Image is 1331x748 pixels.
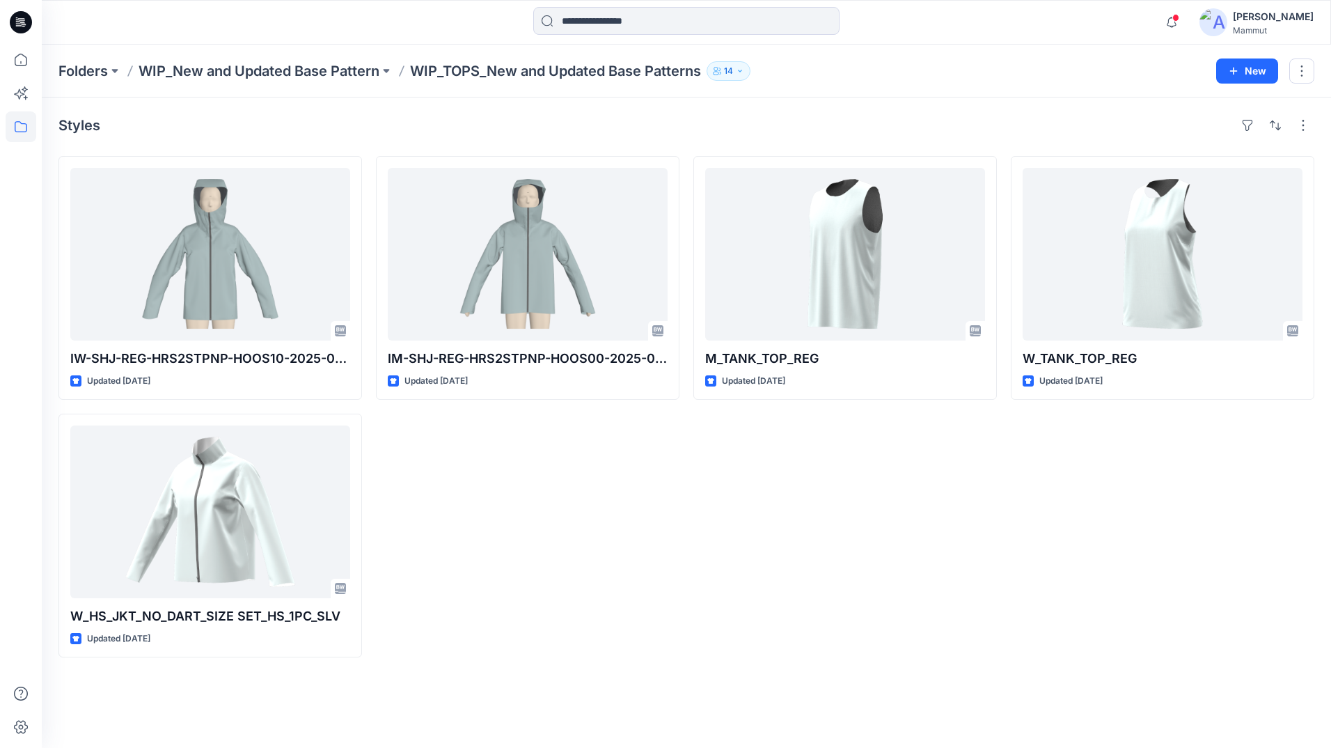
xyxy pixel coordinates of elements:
[722,374,785,389] p: Updated [DATE]
[705,168,985,341] a: M_TANK_TOP_REG
[87,632,150,646] p: Updated [DATE]
[70,426,350,598] a: W_HS_JKT_NO_DART_SIZE SET_HS_1PC_SLV
[1039,374,1103,389] p: Updated [DATE]
[1199,8,1227,36] img: avatar
[70,349,350,368] p: IW-SHJ-REG-HRS2STPNP-HOOS10-2025-08_WIP
[1233,25,1314,36] div: Mammut
[388,349,668,368] p: IM-SHJ-REG-HRS2STPNP-HOOS00-2025-08_WIP
[70,168,350,341] a: IW-SHJ-REG-HRS2STPNP-HOOS10-2025-08_WIP
[70,607,350,626] p: W_HS_JKT_NO_DART_SIZE SET_HS_1PC_SLV
[58,117,100,134] h4: Styles
[1216,59,1278,84] button: New
[1023,168,1302,341] a: W_TANK_TOP_REG
[1023,349,1302,368] p: W_TANK_TOP_REG
[58,61,108,81] a: Folders
[1233,8,1314,25] div: [PERSON_NAME]
[404,374,468,389] p: Updated [DATE]
[724,63,733,79] p: 14
[410,61,701,81] p: WIP_TOPS_New and Updated Base Patterns
[139,61,379,81] a: WIP_New and Updated Base Pattern
[705,349,985,368] p: M_TANK_TOP_REG
[388,168,668,341] a: IM-SHJ-REG-HRS2STPNP-HOOS00-2025-08_WIP
[707,61,750,81] button: 14
[87,374,150,389] p: Updated [DATE]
